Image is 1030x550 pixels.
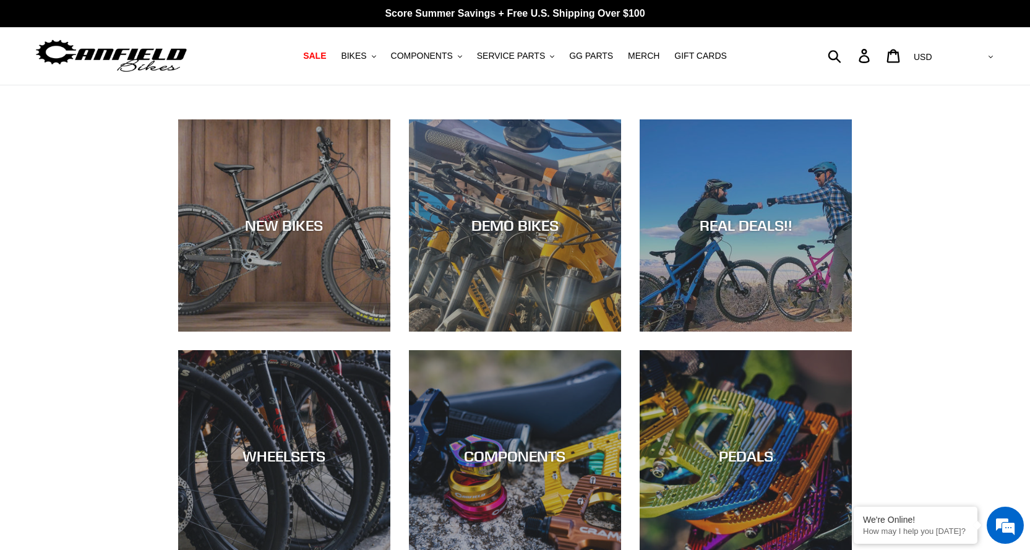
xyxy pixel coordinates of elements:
[178,447,390,465] div: WHEELSETS
[863,515,968,525] div: We're Online!
[178,217,390,234] div: NEW BIKES
[335,48,382,64] button: BIKES
[297,48,332,64] a: SALE
[640,217,852,234] div: REAL DEALS!!
[385,48,468,64] button: COMPONENTS
[668,48,733,64] a: GIFT CARDS
[563,48,619,64] a: GG PARTS
[477,51,545,61] span: SERVICE PARTS
[640,119,852,332] a: REAL DEALS!!
[409,217,621,234] div: DEMO BIKES
[34,37,189,75] img: Canfield Bikes
[569,51,613,61] span: GG PARTS
[303,51,326,61] span: SALE
[178,119,390,332] a: NEW BIKES
[622,48,666,64] a: MERCH
[391,51,453,61] span: COMPONENTS
[863,526,968,536] p: How may I help you today?
[674,51,727,61] span: GIFT CARDS
[628,51,659,61] span: MERCH
[409,119,621,332] a: DEMO BIKES
[409,447,621,465] div: COMPONENTS
[835,42,866,69] input: Search
[341,51,366,61] span: BIKES
[640,447,852,465] div: PEDALS
[471,48,560,64] button: SERVICE PARTS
